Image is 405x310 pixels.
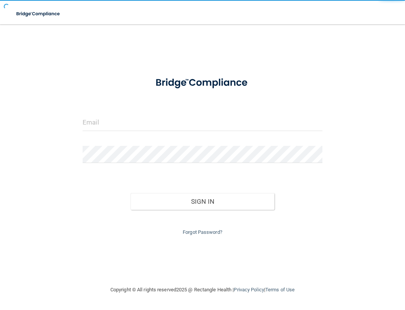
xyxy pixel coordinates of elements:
[64,278,341,302] div: Copyright © All rights reserved 2025 @ Rectangle Health | |
[145,70,260,96] img: bridge_compliance_login_screen.278c3ca4.svg
[183,229,222,235] a: Forgot Password?
[265,287,295,292] a: Terms of Use
[234,287,264,292] a: Privacy Policy
[83,114,322,131] input: Email
[11,6,65,22] img: bridge_compliance_login_screen.278c3ca4.svg
[131,193,274,210] button: Sign In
